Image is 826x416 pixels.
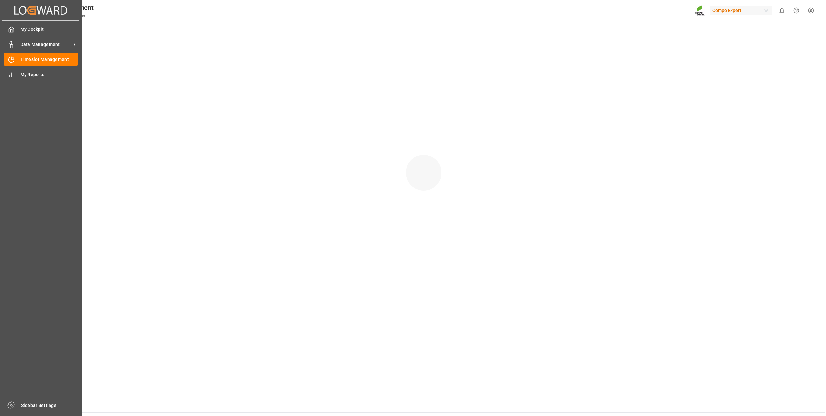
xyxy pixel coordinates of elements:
div: Compo Expert [710,6,772,15]
img: Screenshot%202023-09-29%20at%2010.02.21.png_1712312052.png [695,5,705,16]
span: Data Management [20,41,72,48]
button: Help Center [789,3,804,18]
span: Timeslot Management [20,56,78,63]
a: My Reports [4,68,78,81]
span: Sidebar Settings [21,402,79,409]
a: Timeslot Management [4,53,78,66]
span: My Cockpit [20,26,78,33]
a: My Cockpit [4,23,78,36]
span: My Reports [20,71,78,78]
button: show 0 new notifications [775,3,789,18]
button: Compo Expert [710,4,775,17]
